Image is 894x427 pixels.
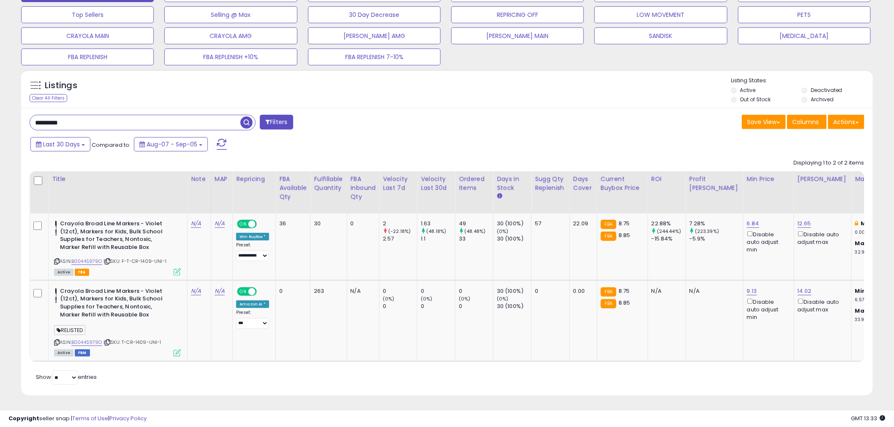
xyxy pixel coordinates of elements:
button: [PERSON_NAME] AMG [308,27,441,44]
span: All listings currently available for purchase on Amazon [54,349,74,357]
div: Note [191,175,207,184]
div: Disable auto adjust max [798,230,845,246]
small: FBA [601,232,616,241]
span: Last 30 Days [43,140,80,149]
button: Filters [260,115,293,130]
div: Preset: [236,242,269,261]
div: -5.9% [690,235,743,243]
div: 263 [314,287,340,295]
b: Crayola Broad Line Markers - Violet (12ct), Markers for Kids, Bulk School Supplies for Teachers, ... [60,287,163,321]
div: Min Price [747,175,790,184]
div: 36 [279,220,304,227]
div: Velocity Last 7d [383,175,414,192]
a: N/A [215,219,225,228]
div: Disable auto adjust min [747,230,788,254]
div: FBA Available Qty [279,175,307,201]
div: 30 (100%) [497,303,531,310]
div: ASIN: [54,287,181,356]
div: 33 [459,235,493,243]
b: Max: [855,239,870,247]
div: Sugg Qty Replenish [535,175,566,192]
div: Days Cover [573,175,594,192]
h5: Listings [45,80,77,92]
div: 0 [351,220,373,227]
span: RELISTED [54,325,85,335]
small: (48.18%) [426,228,446,235]
button: LOW MOVEMENT [594,6,727,23]
small: (0%) [459,295,471,302]
button: Top Sellers [21,6,154,23]
small: (0%) [497,228,509,235]
span: 8.85 [619,231,630,239]
span: All listings currently available for purchase on Amazon [54,269,74,276]
span: FBM [75,349,90,357]
b: Min: [855,287,868,295]
a: N/A [191,287,201,295]
button: SANDISK [594,27,727,44]
span: FBA [75,269,89,276]
div: 0 [535,287,563,295]
span: Columns [793,118,819,126]
div: Disable auto adjust max [798,297,845,313]
div: Repricing [236,175,272,184]
div: Title [52,175,184,184]
div: Profit [PERSON_NAME] [690,175,740,192]
span: 8.75 [619,219,630,227]
small: (0%) [497,295,509,302]
div: 1.63 [421,220,455,227]
span: 8.85 [619,299,630,307]
a: N/A [215,287,225,295]
div: 0 [279,287,304,295]
div: Win BuyBox * [236,233,269,241]
button: CRAYOLA AMG [164,27,297,44]
small: (0%) [383,295,395,302]
a: B0044S979O [71,258,102,265]
div: 0.00 [573,287,591,295]
div: 0 [383,303,417,310]
a: 9.13 [747,287,757,295]
a: N/A [191,219,201,228]
span: OFF [256,288,269,295]
div: 22.09 [573,220,591,227]
div: N/A [351,287,373,295]
div: -15.84% [651,235,686,243]
div: 7.28% [690,220,743,227]
span: 8.75 [619,287,630,295]
div: ROI [651,175,682,184]
div: FBA inbound Qty [351,175,376,201]
span: 2025-10-6 13:33 GMT [851,414,886,422]
span: ON [238,288,248,295]
span: Show: entries [36,373,97,381]
a: Terms of Use [72,414,108,422]
button: Columns [787,115,827,129]
span: | SKU: F-T-CR-1409-UNI-1 [104,258,166,265]
div: MAP [215,175,229,184]
label: Deactivated [811,86,842,94]
div: ASIN: [54,220,181,275]
div: Disable auto adjust min [747,297,788,321]
button: FBA REPLENISH [21,49,154,65]
small: (244.44%) [657,228,681,235]
small: (0%) [421,295,433,302]
div: Velocity Last 30d [421,175,452,192]
a: B0044S979O [71,339,102,346]
div: Amazon AI * [236,300,269,308]
small: (48.48%) [464,228,485,235]
button: CRAYOLA MAIN [21,27,154,44]
b: Min: [861,219,873,227]
button: Save View [742,115,786,129]
span: Aug-07 - Sep-05 [147,140,197,149]
div: 0 [459,287,493,295]
button: Last 30 Days [30,137,90,151]
label: Out of Stock [740,96,771,103]
div: Clear All Filters [30,94,67,102]
div: Current Buybox Price [601,175,644,192]
button: Selling @ Max [164,6,297,23]
button: 30 Day Decrease [308,6,441,23]
small: (-22.18%) [388,228,411,235]
button: Actions [828,115,864,129]
div: N/A [651,287,679,295]
a: 6.84 [747,219,759,228]
span: ON [238,221,248,228]
strong: Copyright [8,414,39,422]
